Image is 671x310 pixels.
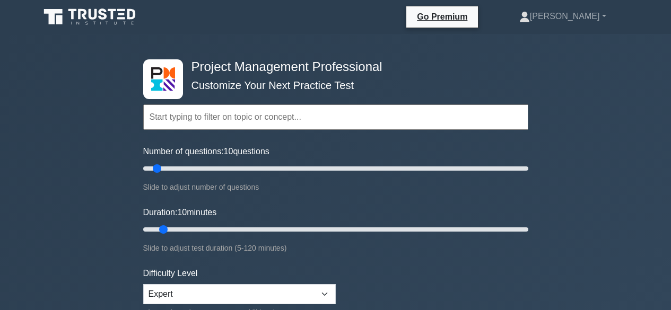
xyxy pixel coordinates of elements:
[143,104,528,130] input: Start typing to filter on topic or concept...
[143,267,198,280] label: Difficulty Level
[143,181,528,193] div: Slide to adjust number of questions
[411,10,474,23] a: Go Premium
[177,208,187,217] span: 10
[494,6,632,27] a: [PERSON_NAME]
[143,206,217,219] label: Duration: minutes
[224,147,233,156] span: 10
[187,59,476,75] h4: Project Management Professional
[143,242,528,254] div: Slide to adjust test duration (5-120 minutes)
[143,145,269,158] label: Number of questions: questions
